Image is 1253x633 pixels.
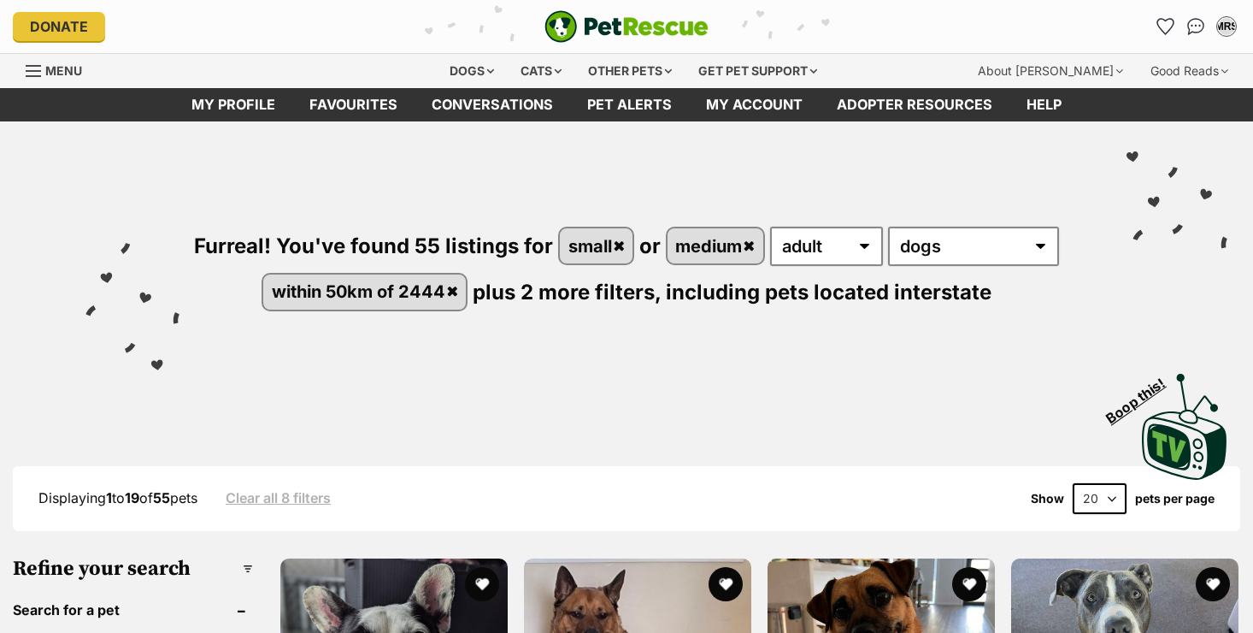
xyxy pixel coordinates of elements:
strong: 55 [153,489,170,506]
div: MRS [1218,18,1235,35]
span: Boop this! [1103,364,1182,426]
div: Good Reads [1138,54,1240,88]
span: including pets located interstate [666,279,991,304]
a: Help [1009,88,1079,121]
img: logo-e224e6f780fb5917bec1dbf3a21bbac754714ae5b6737aabdf751b685950b380.svg [544,10,709,43]
a: Adopter resources [820,88,1009,121]
h3: Refine your search [13,557,253,581]
a: My account [689,88,820,121]
span: Menu [45,63,82,78]
header: Search for a pet [13,602,253,618]
a: Menu [26,54,94,85]
img: chat-41dd97257d64d25036548639549fe6c8038ab92f7586957e7f3b1b290dea8141.svg [1187,18,1205,35]
a: Pet alerts [570,88,689,121]
a: My profile [174,88,292,121]
strong: 1 [106,489,112,506]
span: Displaying to of pets [38,489,197,506]
span: Furreal! You've found 55 listings for [194,234,553,258]
img: PetRescue TV logo [1142,374,1227,480]
button: favourite [952,567,986,601]
a: Favourites [292,88,415,121]
ul: Account quick links [1151,13,1240,40]
a: conversations [415,88,570,121]
a: PetRescue [544,10,709,43]
a: Conversations [1182,13,1209,40]
button: favourite [1196,567,1230,601]
span: or [639,234,661,258]
span: Show [1031,492,1064,506]
a: Favourites [1151,13,1179,40]
a: Boop this! [1142,358,1227,483]
div: Cats [509,54,574,88]
a: Donate [13,12,105,41]
a: within 50km of 2444 [263,275,466,310]
button: favourite [465,567,499,601]
div: Other pets [576,54,684,88]
a: medium [668,228,763,263]
a: small [560,228,632,263]
span: plus 2 more filters, [473,279,661,304]
div: Get pet support [686,54,829,88]
div: About [PERSON_NAME] [966,54,1135,88]
div: Dogs [438,54,506,88]
a: Clear all 8 filters [226,490,331,506]
button: My account [1213,13,1240,40]
button: favourite [709,567,743,601]
label: pets per page [1135,492,1215,506]
strong: 19 [125,489,139,506]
